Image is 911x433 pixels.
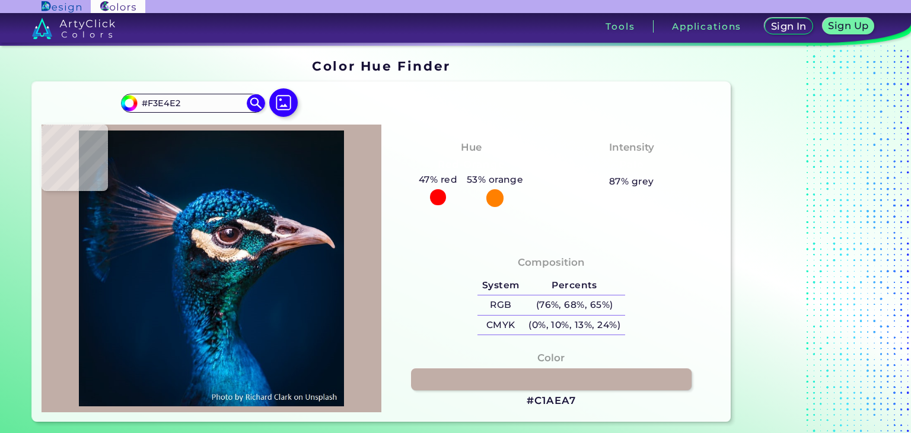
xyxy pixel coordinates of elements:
[247,94,265,112] img: icon search
[477,276,524,295] h5: System
[766,19,811,34] a: Sign In
[537,349,565,367] h4: Color
[524,276,625,295] h5: Percents
[672,22,741,31] h3: Applications
[461,139,482,156] h4: Hue
[312,57,450,75] h1: Color Hue Finder
[735,54,884,426] iframe: Advertisement
[414,172,462,187] h5: 47% red
[269,88,298,117] img: icon picture
[824,19,872,34] a: Sign Up
[477,295,524,315] h5: RGB
[462,172,528,187] h5: 53% orange
[609,174,654,189] h5: 87% grey
[518,254,585,271] h4: Composition
[830,21,867,30] h5: Sign Up
[772,22,805,31] h5: Sign In
[606,22,635,31] h3: Tools
[524,295,625,315] h5: (76%, 68%, 65%)
[524,316,625,335] h5: (0%, 10%, 13%, 24%)
[32,18,116,39] img: logo_artyclick_colors_white.svg
[477,316,524,335] h5: CMYK
[527,394,575,408] h3: #C1AEA7
[609,139,654,156] h4: Intensity
[47,130,375,406] img: img_pavlin.jpg
[42,1,81,12] img: ArtyClick Design logo
[433,158,509,172] h3: Red-Orange
[138,95,248,112] input: type color..
[614,158,648,172] h3: Pale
